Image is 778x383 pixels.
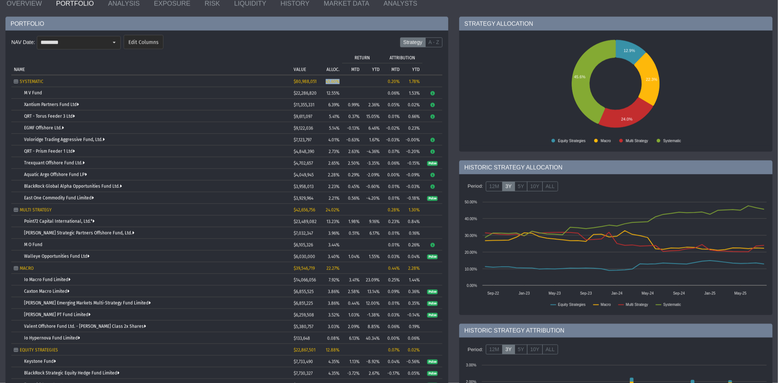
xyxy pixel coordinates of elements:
td: 1.53% [402,87,422,98]
td: -0.03% [402,180,422,192]
div: HISTORIC STRATEGY ALLOCATION [459,160,773,174]
td: Column MTD [382,63,402,75]
div: 2.28% [405,266,420,271]
label: ALL [542,344,558,355]
td: -0.63% [342,134,362,145]
a: BlackRock Strategic Equity Hedge Fund Limited [24,371,119,376]
text: Macro [601,302,611,306]
td: -2.09% [362,169,382,180]
p: MTD [391,67,400,72]
td: 1.67% [362,134,382,145]
span: $9,611,097 [294,114,312,119]
td: -0.60% [362,180,382,192]
td: -1.38% [362,309,382,320]
td: 0.05% [402,367,422,379]
a: Io Macro Fund Limited [24,277,70,282]
span: $4,702,657 [294,161,313,166]
span: $11,355,331 [294,102,314,108]
label: 3Y [502,344,515,355]
label: 3Y [502,181,515,191]
div: 1.30% [405,208,420,213]
text: Macro [601,139,611,143]
text: Equity Strategies [558,302,586,306]
td: 2.50% [342,157,362,169]
p: ATTRIBUTION [390,55,415,60]
span: 24.02% [326,208,340,213]
label: 5Y [515,181,527,191]
td: 1.03% [342,309,362,320]
td: 0.04% [402,250,422,262]
td: 12.00% [362,297,382,309]
td: 0.19% [402,320,422,332]
a: Pulse [427,359,438,364]
span: $4,049,945 [294,173,314,178]
span: 2.73% [329,149,340,154]
text: May-23 [549,291,561,295]
span: 3.96% [328,231,340,236]
text: May-25 [735,291,747,295]
span: $4,848,390 [294,149,314,154]
span: Pulse [427,161,438,166]
span: $80,988,051 [294,79,317,84]
td: Column ALLOC. [318,51,342,75]
td: 2.63% [342,145,362,157]
a: Point72 Capital International, Ltd.* [24,219,94,224]
span: $6,030,000 [294,254,315,259]
td: 0.01% [382,180,402,192]
label: Strategy [400,37,426,47]
td: -0.09% [402,169,422,180]
span: $9,122,036 [294,126,313,131]
span: EQUITY STRATEGIES [20,348,58,353]
span: 7.92% [329,278,340,283]
text: 24.0% [621,117,632,121]
div: STRATEGY ALLOCATION [459,17,773,31]
span: 5.14% [329,126,340,131]
td: -0.14% [402,309,422,320]
td: -3.35% [362,157,382,169]
td: 1.13% [342,355,362,367]
td: -0.18% [402,192,422,204]
div: Select [108,36,120,49]
td: 0.00% [382,169,402,180]
div: 0.02% [405,348,420,353]
td: -0.00% [402,134,422,145]
p: NAME [14,67,25,72]
a: QRT - Prism Feeder 1 Ltd [24,149,75,154]
div: HISTORIC STRATEGY ATTRIBUTION [459,324,773,337]
td: 0.84% [402,215,422,227]
label: 5Y [515,344,527,355]
text: Sep-23 [580,291,592,295]
span: 4.35% [328,371,340,376]
text: 10.00% [465,267,477,271]
text: Jan-24 [612,291,623,295]
span: $5,380,757 [294,324,313,329]
span: 3.40% [328,254,340,259]
p: VALUE [294,67,306,72]
td: 2.09% [342,320,362,332]
span: $39,546,719 [294,266,315,271]
span: $7,730,327 [294,371,313,376]
span: $7,032,347 [294,231,313,236]
span: 4.35% [328,359,340,364]
a: EGMF Offshore Ltd. [24,125,64,131]
text: 12.9% [624,49,635,53]
label: ALL [542,181,558,191]
span: 2.23% [328,184,340,189]
text: Sep-22 [487,291,499,295]
span: Pulse [427,289,438,294]
td: 1.98% [342,215,362,227]
span: $14,066,056 [294,278,316,283]
p: YTD [412,67,420,72]
td: -0.56% [402,355,422,367]
a: Caxton Macro Limited [24,289,69,294]
div: NAV Date: [11,36,37,49]
td: 0.26% [402,239,422,250]
td: 0.45% [342,180,362,192]
a: [PERSON_NAME] Emerging Markets Multi-Strategy Fund Limited [24,301,151,306]
td: 0.51% [342,227,362,239]
a: Pulse [427,254,438,259]
td: Column YTD [362,63,382,75]
span: $22,286,820 [294,91,317,96]
span: 12.88% [326,348,340,353]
